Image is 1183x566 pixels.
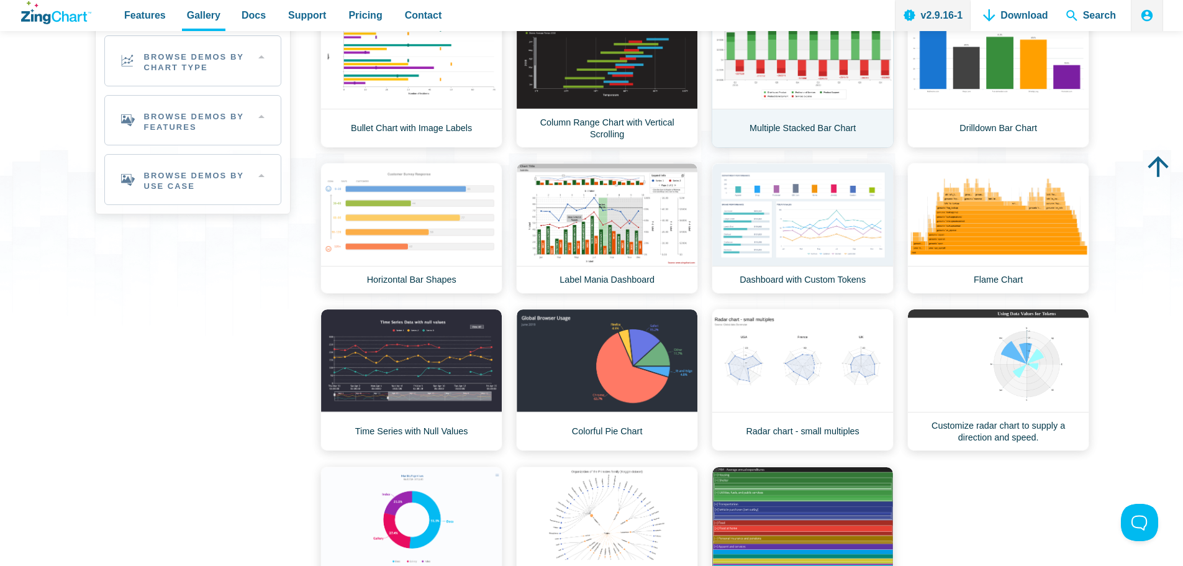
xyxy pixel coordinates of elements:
a: Drilldown Bar Chart [907,6,1089,148]
span: Contact [405,7,442,24]
a: Radar chart - small multiples [712,309,894,451]
a: Label Mania Dashboard [516,163,698,294]
h2: Browse Demos By Features [105,96,281,145]
a: ZingChart Logo. Click to return to the homepage [21,1,91,24]
span: Gallery [187,7,220,24]
a: Time Series with Null Values [320,309,502,451]
h2: Browse Demos By Chart Type [105,36,281,86]
iframe: Toggle Customer Support [1121,504,1158,541]
a: Column Range Chart with Vertical Scrolling [516,6,698,148]
h2: Browse Demos By Use Case [105,155,281,204]
a: Bullet Chart with Image Labels [320,6,502,148]
span: Docs [242,7,266,24]
a: Colorful Pie Chart [516,309,698,451]
span: Features [124,7,166,24]
span: Pricing [348,7,382,24]
a: Customize radar chart to supply a direction and speed. [907,309,1089,451]
a: Multiple Stacked Bar Chart [712,6,894,148]
a: Horizontal Bar Shapes [320,163,502,294]
span: Support [288,7,326,24]
a: Flame Chart [907,163,1089,294]
a: Dashboard with Custom Tokens [712,163,894,294]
